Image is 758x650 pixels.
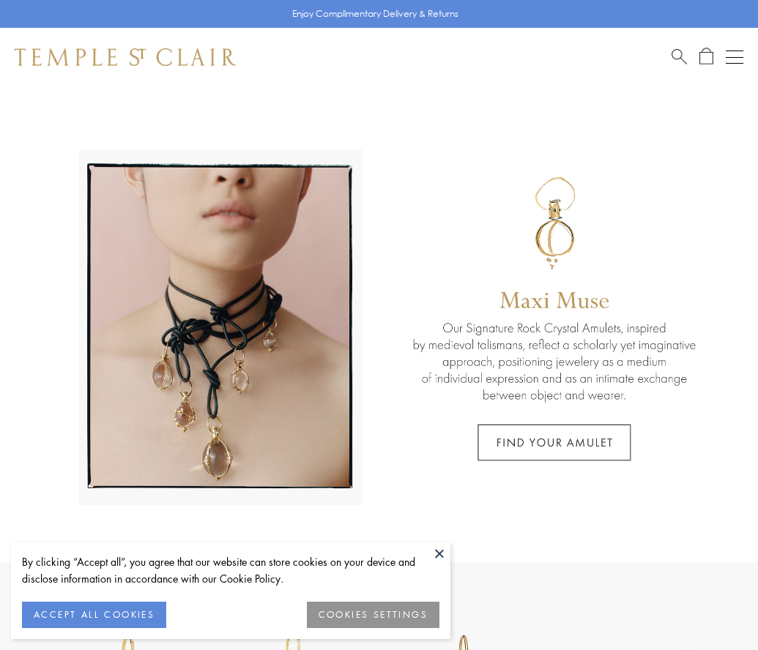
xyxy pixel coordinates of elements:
button: ACCEPT ALL COOKIES [22,602,166,628]
button: COOKIES SETTINGS [307,602,439,628]
button: Open navigation [726,48,743,66]
div: By clicking “Accept all”, you agree that our website can store cookies on your device and disclos... [22,553,439,587]
a: Search [672,48,687,66]
p: Enjoy Complimentary Delivery & Returns [292,7,458,21]
a: Open Shopping Bag [699,48,713,66]
img: Temple St. Clair [15,48,236,66]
